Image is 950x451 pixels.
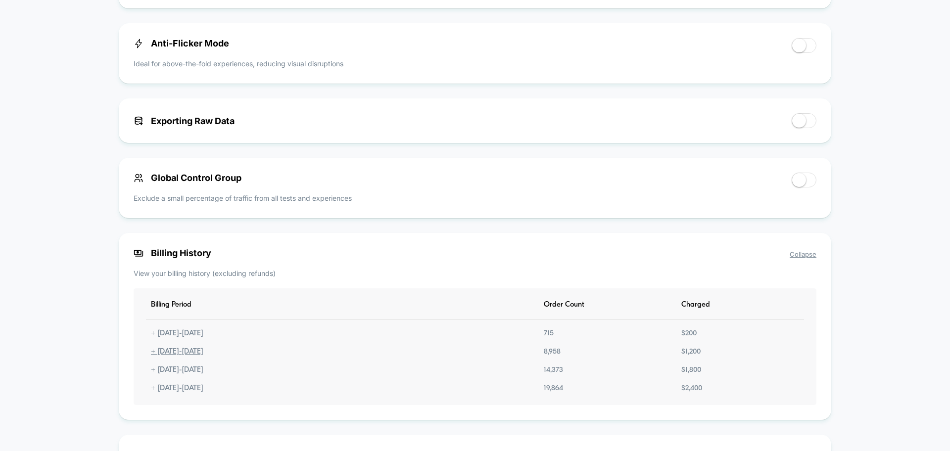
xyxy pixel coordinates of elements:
[134,173,241,183] span: Global Control Group
[134,248,816,258] span: Billing History
[134,268,816,278] p: View your billing history (excluding refunds)
[146,384,208,393] div: + [DATE] - [DATE]
[676,384,707,393] div: $ 2,400
[539,348,566,356] div: 8,958
[676,301,715,309] div: Charged
[539,384,568,393] div: 19,864
[676,348,706,356] div: $ 1,200
[134,38,229,48] span: Anti-Flicker Mode
[134,116,235,126] span: Exporting Raw Data
[146,301,196,309] div: Billing Period
[134,58,343,69] p: Ideal for above-the-fold experiences, reducing visual disruptions
[539,366,568,374] div: 14,373
[146,329,208,338] div: + [DATE] - [DATE]
[146,366,208,374] div: + [DATE] - [DATE]
[146,348,208,356] div: + [DATE] - [DATE]
[676,329,702,338] div: $ 200
[676,366,706,374] div: $ 1,800
[539,301,589,309] div: Order Count
[539,329,559,338] div: 715
[134,193,352,203] p: Exclude a small percentage of traffic from all tests and experiences
[790,250,816,258] span: Collapse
